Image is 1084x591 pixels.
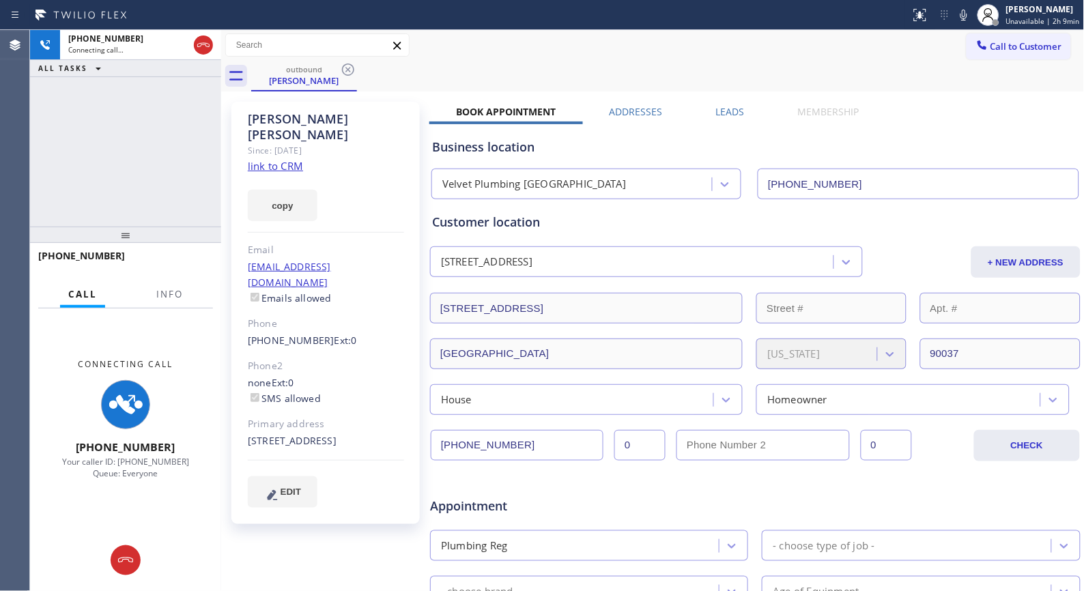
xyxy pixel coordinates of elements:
a: [PHONE_NUMBER] [248,334,334,347]
label: Membership [798,105,859,118]
span: Call [68,288,97,300]
span: Ext: 0 [334,334,357,347]
span: [PHONE_NUMBER] [76,439,175,455]
div: - choose type of job - [773,538,874,553]
label: Book Appointment [456,105,556,118]
button: ALL TASKS [30,60,115,76]
span: [PHONE_NUMBER] [68,33,143,44]
div: Phone [248,316,404,332]
button: EDIT [248,476,317,508]
div: Since: [DATE] [248,143,404,158]
div: House [441,392,472,407]
div: [STREET_ADDRESS] [441,255,532,270]
span: [PHONE_NUMBER] [38,249,125,262]
button: Hang up [111,545,141,575]
button: Mute [954,5,973,25]
span: Your caller ID: [PHONE_NUMBER] Queue: Everyone [62,456,189,479]
div: outbound [253,64,356,74]
span: Unavailable | 2h 9min [1006,16,1080,26]
div: Damian Lee [253,61,356,90]
input: City [430,338,743,369]
button: Info [148,281,191,308]
div: Homeowner [767,392,827,407]
input: Phone Number [758,169,1079,199]
input: Address [430,293,743,323]
input: Apt. # [920,293,1081,323]
button: Call to Customer [967,33,1071,59]
button: Hang up [194,35,213,55]
input: Ext. [614,430,666,461]
span: Call to Customer [990,40,1062,53]
input: Street # [756,293,906,323]
button: Call [60,281,105,308]
span: EDIT [281,487,301,497]
div: Plumbing Reg [441,538,507,553]
button: + NEW ADDRESS [971,246,1081,278]
div: none [248,375,404,407]
a: [EMAIL_ADDRESS][DOMAIN_NAME] [248,260,331,289]
button: CHECK [974,430,1080,461]
div: [PERSON_NAME] [253,74,356,87]
div: [PERSON_NAME] [PERSON_NAME] [248,111,404,143]
label: SMS allowed [248,392,321,405]
div: Primary address [248,416,404,432]
input: Phone Number 2 [676,430,849,461]
span: ALL TASKS [38,63,87,73]
span: Appointment [430,497,645,515]
input: Search [226,34,409,56]
label: Leads [716,105,745,118]
span: Connecting call… [68,45,124,55]
div: [PERSON_NAME] [1006,3,1080,15]
input: SMS allowed [251,393,259,402]
input: ZIP [920,338,1081,369]
div: Phone2 [248,358,404,374]
span: Info [156,288,183,300]
input: Ext. 2 [861,430,912,461]
div: Business location [432,138,1079,156]
div: Customer location [432,213,1079,231]
span: Ext: 0 [272,376,294,389]
label: Emails allowed [248,291,332,304]
input: Emails allowed [251,293,259,302]
span: Connecting Call [79,358,173,370]
a: link to CRM [248,159,303,173]
div: Email [248,242,404,258]
label: Addresses [610,105,663,118]
button: copy [248,190,317,221]
input: Phone Number [431,430,603,461]
div: Velvet Plumbing [GEOGRAPHIC_DATA] [442,177,627,192]
div: [STREET_ADDRESS] [248,433,404,449]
